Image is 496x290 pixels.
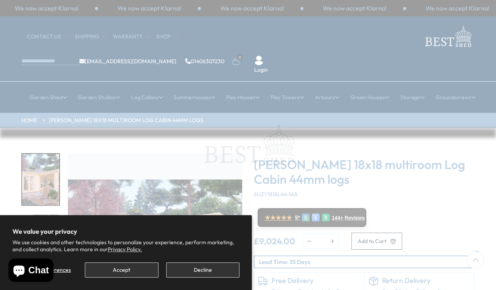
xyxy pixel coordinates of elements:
a: Privacy Policy. [108,246,142,253]
button: Decline [166,262,239,278]
h2: We value your privacy [12,228,239,235]
inbox-online-store-chat: Shopify online store chat [6,259,56,284]
p: We use cookies and other technologies to personalize your experience, perform marketing, and coll... [12,239,239,253]
button: Accept [85,262,158,278]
